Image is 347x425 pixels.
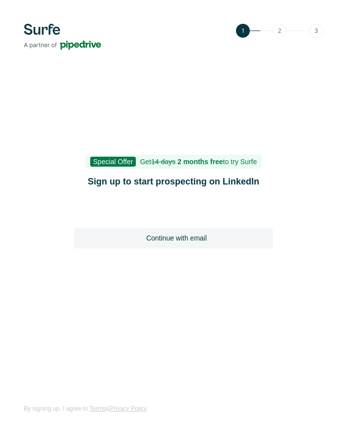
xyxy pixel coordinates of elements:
img: Surfe's logo [24,24,101,50]
b: 2 months free [177,158,223,166]
span: By signing up, I agree to [24,405,88,412]
span: Special Offer [90,157,136,167]
s: 14 days [151,158,175,166]
a: Terms [90,405,106,412]
img: Step 1 [236,24,323,38]
h1: Sign up to start prospecting on LinkedIn [74,175,273,188]
a: Privacy Policy [110,405,147,412]
span: Get to try Surfe [140,158,257,166]
span: Continue with email [146,233,207,243]
iframe: Sign in with Google Button [69,201,278,223]
span: & [106,405,110,412]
